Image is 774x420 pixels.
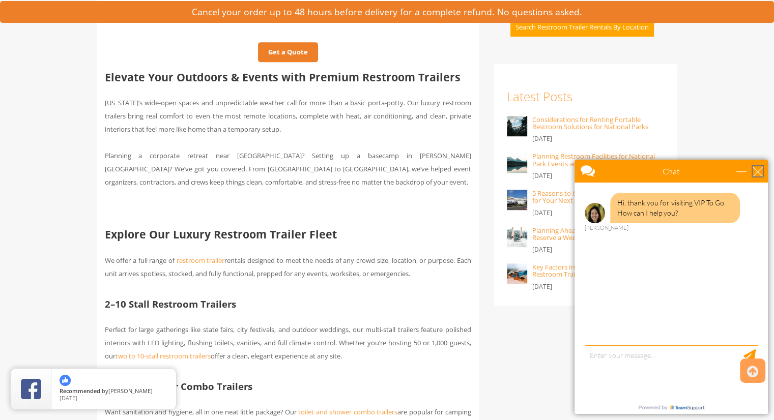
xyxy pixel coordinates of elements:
a: Key Factors Influencing Disaster Relief Restroom Trailers Cost [532,262,647,279]
b: Elevate Your Outdoors & Events with Premium Restroom Trailers [105,70,461,84]
a: Get a Quote [258,42,318,62]
p: [DATE] [532,170,665,182]
span: We offer a full range of [105,256,175,265]
img: 5 Reasons to Choose Our Restroom Trailers for Your Next Outdoor Trade Show - VIPTOGO [507,190,527,210]
span: Recommended [60,387,100,395]
img: Considerations for Renting Portable Restroom Solutions for National Parks - VIPTOGO [507,116,527,136]
b: Explore Our Luxury Restroom Trailer Fleet [105,227,337,242]
img: Key Factors Influencing Disaster Relief Restroom Trailers Cost - VIPTOGO [507,263,527,284]
span: offer a clean, elegant experience at any site. [211,351,342,361]
b: 2–10 Stall Restroom Trailers [105,297,236,310]
span: Perfect for large gatherings like state fairs, city festivals, and outdoor weddings, our multi-st... [105,325,471,361]
h3: Latest Posts [507,90,665,103]
a: toilet and shower combo trailers [297,407,397,416]
p: [DATE] [532,133,665,145]
a: Search Restroom Trailer Rentals By Location [494,22,654,32]
img: Planning Ahead: How Early Should You Reserve a Wedding Restroom Trailer? - VIPTOGO [507,227,527,247]
p: [DATE] [532,244,665,256]
span: [US_STATE]’s wide-open spaces and unpredictable weather call for more than a basic porta-potty. O... [105,98,471,134]
img: thumbs up icon [60,375,71,386]
b: Toilet + Shower Combo Trailers [105,380,252,393]
a: Planning Ahead: How Early Should You Reserve a Wedding Restroom Trailer? [532,226,649,242]
img: Review Rating [21,379,41,399]
button: Search Restroom Trailer Rentals By Location [510,17,654,37]
span: [DATE] [60,394,77,402]
span: Planning a corporate retreat near [GEOGRAPHIC_DATA]? Setting up a basecamp in [PERSON_NAME][GEOGR... [105,151,471,187]
span: toilet and shower combo trailers [298,407,397,416]
span: Want sanitation and hygiene, all in one neat little package? Our [105,407,297,416]
img: Planning Restroom Facilities for National Park Events and Peak Seasons - VIPTOGO [507,153,527,173]
p: [DATE] [532,207,665,219]
p: [DATE] [532,281,665,293]
a: 5 Reasons to Choose Our Restroom Trailers for Your Next Outdoor Trade Show [532,189,664,205]
span: restroom trailer [177,256,225,265]
span: by [60,388,168,395]
a: Considerations for Renting Portable Restroom Solutions for National Parks [532,115,648,131]
a: two to 10-stall restroom trailers [116,351,211,361]
a: restroom trailer [175,256,224,265]
iframe: To enrich screen reader interactions, please activate Accessibility in Grammarly extension settings [568,154,774,420]
span: rentals designed to meet the needs of any crowd size, location, or purpose. Each unit arrives spo... [105,256,471,278]
a: Planning Restroom Facilities for National Park Events and Peak Seasons [532,152,655,168]
span: [PERSON_NAME] [108,387,153,395]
